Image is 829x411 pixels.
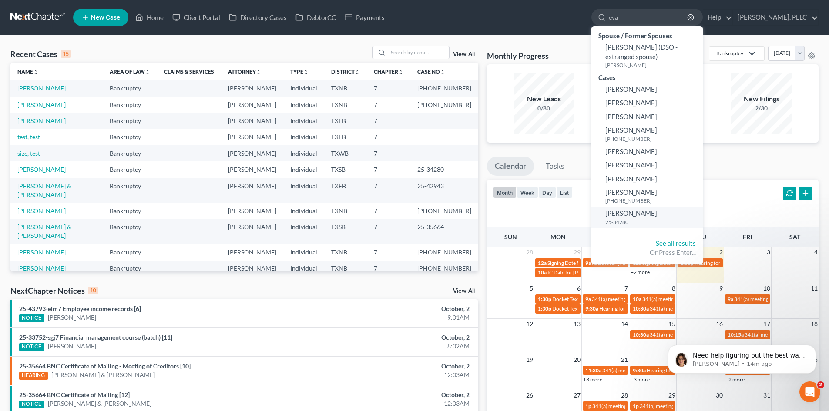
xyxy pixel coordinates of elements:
p: Message from Emma, sent 14m ago [38,33,150,41]
a: [PERSON_NAME] [591,158,703,172]
a: Client Portal [168,10,225,25]
td: Individual [283,145,324,161]
div: 0/80 [514,104,574,113]
td: 7 [367,161,410,177]
td: 7 [367,129,410,145]
span: 6 [576,283,581,294]
td: 7 [367,113,410,129]
td: [PERSON_NAME] [221,203,283,219]
span: Docket Text: for BioTAB LLC [PERSON_NAME] [552,296,658,302]
a: Help [703,10,732,25]
span: 13 [573,319,581,329]
td: Individual [283,80,324,96]
td: Bankruptcy [103,244,157,260]
div: 8:02AM [325,342,470,351]
div: 12:03AM [325,399,470,408]
span: 9:30a [633,367,646,374]
td: Bankruptcy [103,161,157,177]
span: Docket Text: for BioTAB, LLC [PERSON_NAME] [552,305,659,312]
a: [PERSON_NAME] [17,207,66,214]
span: Hearing for [PERSON_NAME] [647,367,715,374]
span: 28 [525,247,534,257]
div: NOTICE [19,314,44,322]
small: [PERSON_NAME] [605,61,701,69]
input: Search by name... [609,9,688,25]
span: New Case [91,14,120,21]
td: [PHONE_NUMBER] [410,97,478,113]
a: [PERSON_NAME] [591,96,703,110]
small: 25-34280 [605,218,701,226]
td: Bankruptcy [103,145,157,161]
i: unfold_more [33,70,38,75]
span: Mon [550,233,566,241]
span: Hearing for [695,260,721,266]
span: 10:30a [633,331,649,338]
td: [PERSON_NAME] [221,80,283,96]
a: +3 more [583,376,602,383]
span: 10a [538,269,547,276]
span: IC Date for [PERSON_NAME] [547,269,614,276]
a: size, test [17,150,40,157]
a: [PERSON_NAME] [591,145,703,158]
span: 21 [620,354,629,365]
span: 11 [810,283,819,294]
td: [PHONE_NUMBER] [410,261,478,277]
td: 25-34280 [410,161,478,177]
td: [PHONE_NUMBER] [410,244,478,260]
span: [PERSON_NAME] [605,209,657,217]
h3: Monthly Progress [487,50,549,61]
td: [PERSON_NAME] [221,178,283,203]
td: TXEB [324,113,367,129]
span: 341(a) meeting for [PERSON_NAME] [PERSON_NAME] [650,331,775,338]
div: New Leads [514,94,574,104]
span: 341(a) meeting for [PERSON_NAME] [650,305,734,312]
div: Recent Cases [10,49,71,59]
td: TXEB [324,178,367,203]
a: [PERSON_NAME][PHONE_NUMBER] [591,186,703,207]
a: Attorneyunfold_more [228,68,261,75]
a: [PERSON_NAME] (DSO - estranged spouse)[PERSON_NAME] [591,40,703,71]
td: Individual [283,129,324,145]
span: [PERSON_NAME] [605,99,657,107]
td: TXNB [324,203,367,219]
span: 341(a) meeting for [PERSON_NAME] [734,296,818,302]
button: month [493,187,517,198]
td: Bankruptcy [103,219,157,244]
span: 1p [585,403,591,409]
div: Spouse / Former Spouses [591,30,703,40]
td: TXNB [324,97,367,113]
td: Bankruptcy [103,261,157,277]
td: Bankruptcy [103,97,157,113]
span: 10a [633,296,641,302]
span: Sat [789,233,800,241]
span: [PERSON_NAME] [605,85,657,93]
td: Bankruptcy [103,203,157,219]
a: [PERSON_NAME][PHONE_NUMBER] [591,124,703,145]
td: 7 [367,145,410,161]
span: [PERSON_NAME] [605,126,657,134]
span: 14 [620,319,629,329]
span: 29 [573,247,581,257]
span: 30 [715,390,724,401]
a: [PERSON_NAME] [591,83,703,96]
span: 7 [624,283,629,294]
td: TXWB [324,145,367,161]
a: View All [453,51,475,57]
span: Fri [743,233,752,241]
td: Individual [283,161,324,177]
div: HEARING [19,372,48,380]
span: Need help figuring out the best way to enter your client's income? Here's a quick article to show... [38,25,150,75]
span: 12 [525,319,534,329]
a: Tasks [538,157,572,176]
a: [PERSON_NAME] [591,110,703,124]
small: [PHONE_NUMBER] [605,135,701,143]
div: 10 [88,287,98,294]
td: 7 [367,219,410,244]
td: Individual [283,219,324,244]
a: [PERSON_NAME], PLLC [733,10,818,25]
td: Individual [283,244,324,260]
td: Individual [283,97,324,113]
div: Cases [591,71,703,82]
td: 7 [367,97,410,113]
